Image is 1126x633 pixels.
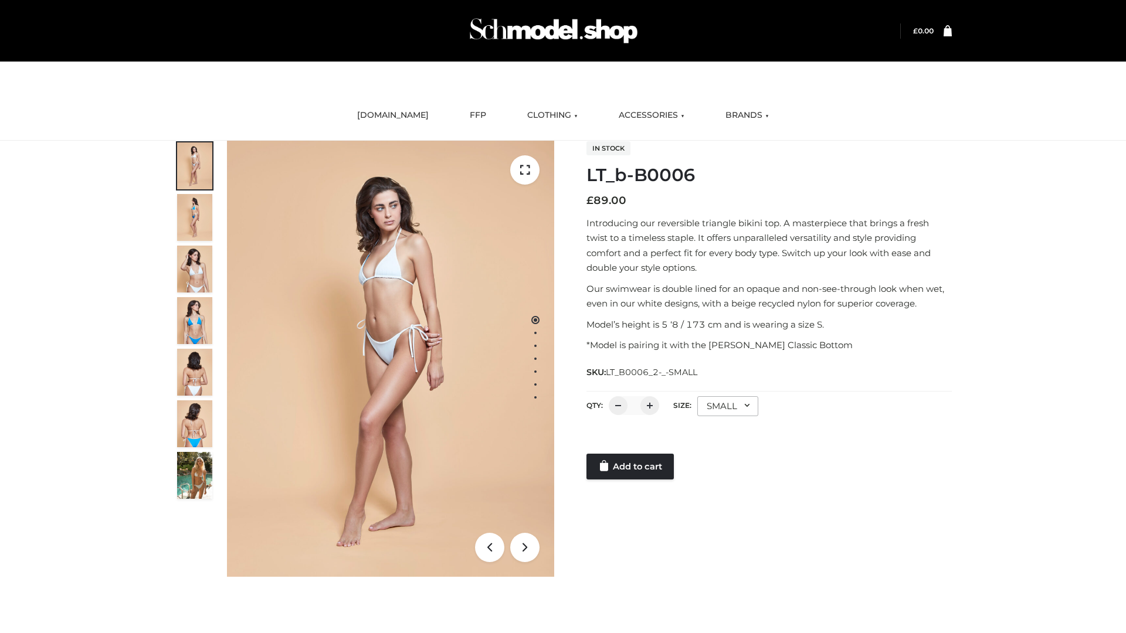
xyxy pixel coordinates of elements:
[177,194,212,241] img: ArielClassicBikiniTop_CloudNine_AzureSky_OW114ECO_2-scaled.jpg
[586,165,952,186] h1: LT_b-B0006
[177,142,212,189] img: ArielClassicBikiniTop_CloudNine_AzureSky_OW114ECO_1-scaled.jpg
[913,26,934,35] bdi: 0.00
[586,365,698,379] span: SKU:
[177,297,212,344] img: ArielClassicBikiniTop_CloudNine_AzureSky_OW114ECO_4-scaled.jpg
[586,338,952,353] p: *Model is pairing it with the [PERSON_NAME] Classic Bottom
[697,396,758,416] div: SMALL
[177,400,212,447] img: ArielClassicBikiniTop_CloudNine_AzureSky_OW114ECO_8-scaled.jpg
[518,103,586,128] a: CLOTHING
[586,454,674,479] a: Add to cart
[586,317,952,332] p: Model’s height is 5 ‘8 / 173 cm and is wearing a size S.
[606,367,697,377] span: LT_B0006_2-_-SMALL
[348,103,437,128] a: [DOMAIN_NAME]
[586,141,630,155] span: In stock
[177,452,212,499] img: Arieltop_CloudNine_AzureSky2.jpg
[586,281,952,311] p: Our swimwear is double lined for an opaque and non-see-through look when wet, even in our white d...
[586,216,952,275] p: Introducing our reversible triangle bikini top. A masterpiece that brings a fresh twist to a time...
[461,103,495,128] a: FFP
[586,194,593,207] span: £
[466,8,642,54] img: Schmodel Admin 964
[673,401,691,410] label: Size:
[610,103,693,128] a: ACCESSORIES
[177,246,212,292] img: ArielClassicBikiniTop_CloudNine_AzureSky_OW114ECO_3-scaled.jpg
[586,194,626,207] bdi: 89.00
[227,141,554,577] img: ArielClassicBikiniTop_CloudNine_AzureSky_OW114ECO_1
[717,103,778,128] a: BRANDS
[913,26,934,35] a: £0.00
[177,349,212,396] img: ArielClassicBikiniTop_CloudNine_AzureSky_OW114ECO_7-scaled.jpg
[913,26,918,35] span: £
[586,401,603,410] label: QTY:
